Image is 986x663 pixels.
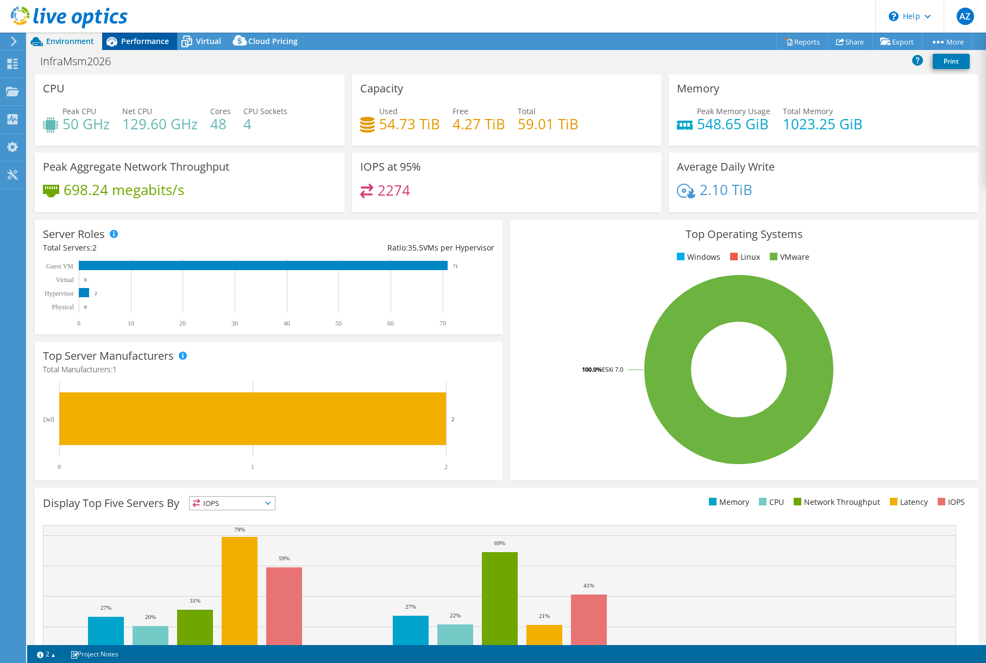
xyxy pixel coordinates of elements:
text: 0 [58,463,61,471]
text: 2 [95,291,97,296]
span: Virtual [196,36,221,46]
h4: 548.65 GiB [697,118,770,130]
li: IOPS [935,496,965,508]
div: Ratio: VMs per Hypervisor [269,242,495,254]
text: 71 [453,264,458,269]
span: Cores [210,106,231,116]
li: CPU [756,496,784,508]
h4: 2274 [378,184,410,196]
h3: Top Operating Systems [518,228,970,240]
li: Network Throughput [791,496,880,508]
text: 60 [387,320,394,327]
text: 59% [279,555,290,561]
span: 1 [112,364,117,374]
text: 69% [494,540,505,546]
svg: \n [889,11,899,21]
span: IOPS [190,497,275,510]
text: 2 [451,416,455,422]
text: Hypervisor [45,290,74,297]
span: Environment [46,36,94,46]
span: Free [453,106,468,116]
tspan: 100.0% [582,365,602,373]
text: 22% [450,612,461,618]
span: 2 [92,242,97,253]
text: 27% [405,603,416,610]
text: 70 [439,320,446,327]
h4: 4.27 TiB [453,118,505,130]
h3: IOPS at 95% [360,161,421,173]
span: Total Memory [783,106,833,116]
a: Print [933,54,970,69]
text: 27% [101,604,111,611]
h3: Server Roles [43,228,105,240]
text: 0 [84,277,87,283]
h4: 698.24 megabits/s [64,184,184,196]
text: Dell [43,416,54,423]
span: Peak CPU [62,106,96,116]
a: Export [872,33,922,50]
h4: 48 [210,118,231,130]
h1: InfraMsm2026 [35,55,128,67]
h3: Peak Aggregate Network Throughput [43,161,229,173]
span: CPU Sockets [243,106,287,116]
h3: Capacity [360,83,403,95]
a: Reports [776,33,828,50]
h4: 2.10 TiB [700,184,752,196]
li: Linux [727,251,760,263]
span: 35.5 [408,242,423,253]
span: Performance [121,36,169,46]
h3: Top Server Manufacturers [43,350,174,362]
li: Latency [887,496,928,508]
text: Virtual [56,276,74,284]
li: VMware [767,251,809,263]
text: 50 [335,320,342,327]
text: Guest VM [46,262,73,270]
li: Memory [706,496,749,508]
text: Physical [52,303,74,311]
span: Cloud Pricing [248,36,298,46]
a: 2 [29,647,63,661]
span: Used [379,106,398,116]
text: 2 [444,463,448,471]
span: AZ [957,8,974,25]
h4: 59.01 TiB [518,118,579,130]
span: Net CPU [122,106,152,116]
text: 79% [234,526,245,533]
li: Windows [674,251,720,263]
h4: 54.73 TiB [379,118,440,130]
text: 20% [145,614,156,620]
h4: 4 [243,118,287,130]
tspan: ESXi 7.0 [602,365,623,373]
text: 10 [128,320,134,327]
text: 41% [583,582,594,589]
text: 31% [190,597,200,604]
text: 1 [251,463,254,471]
text: 0 [77,320,80,327]
text: 0 [84,304,87,310]
h3: Average Daily Write [677,161,775,173]
span: Peak Memory Usage [697,106,770,116]
h3: CPU [43,83,65,95]
text: 30 [231,320,238,327]
div: Total Servers: [43,242,269,254]
h4: Total Manufacturers: [43,364,494,376]
h4: 1023.25 GiB [783,118,863,130]
a: More [922,33,972,50]
text: 21% [539,612,550,619]
a: Project Notes [62,647,126,661]
h3: Memory [677,83,719,95]
h4: 129.60 GHz [122,118,198,130]
a: Share [828,33,872,50]
text: 20 [179,320,186,327]
span: Total [518,106,536,116]
text: 40 [284,320,290,327]
h4: 50 GHz [62,118,110,130]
